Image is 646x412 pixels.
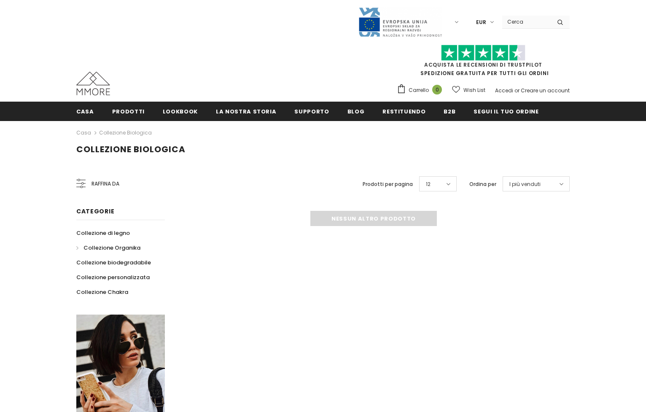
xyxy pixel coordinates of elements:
label: Ordina per [469,180,496,188]
a: Collezione Organika [76,240,140,255]
span: Collezione Chakra [76,288,128,296]
a: Accedi [495,87,513,94]
span: Segui il tuo ordine [474,108,538,116]
span: supporto [294,108,329,116]
input: Search Site [502,16,551,28]
span: or [514,87,519,94]
a: supporto [294,102,329,121]
span: Lookbook [163,108,198,116]
span: Categorie [76,207,114,215]
span: 12 [426,180,431,188]
span: I più venduti [509,180,541,188]
span: B2B [444,108,455,116]
span: 0 [432,85,442,94]
span: Casa [76,108,94,116]
a: Acquista le recensioni di TrustPilot [424,61,542,68]
a: Collezione personalizzata [76,270,150,285]
span: Collezione biodegradabile [76,259,151,267]
span: Restituendo [382,108,425,116]
span: Prodotti [112,108,145,116]
span: Blog [347,108,365,116]
span: Collezione di legno [76,229,130,237]
img: Fidati di Pilot Stars [441,45,525,61]
a: Prodotti [112,102,145,121]
a: Creare un account [521,87,570,94]
img: Casi MMORE [76,72,110,95]
span: Collezione personalizzata [76,273,150,281]
label: Prodotti per pagina [363,180,413,188]
a: Casa [76,128,91,138]
a: Restituendo [382,102,425,121]
a: Collezione biologica [99,129,152,136]
span: La nostra storia [216,108,276,116]
span: EUR [476,18,486,27]
a: Collezione di legno [76,226,130,240]
a: Casa [76,102,94,121]
span: Collezione biologica [76,143,186,155]
a: Wish List [452,83,485,97]
span: Collezione Organika [83,244,140,252]
span: SPEDIZIONE GRATUITA PER TUTTI GLI ORDINI [397,48,570,77]
a: Collezione Chakra [76,285,128,299]
img: Javni Razpis [358,7,442,38]
a: B2B [444,102,455,121]
a: Segui il tuo ordine [474,102,538,121]
span: Raffina da [92,179,119,188]
span: Carrello [409,86,429,94]
a: Lookbook [163,102,198,121]
a: La nostra storia [216,102,276,121]
a: Javni Razpis [358,18,442,25]
a: Collezione biodegradabile [76,255,151,270]
a: Carrello 0 [397,84,446,97]
a: Blog [347,102,365,121]
span: Wish List [463,86,485,94]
